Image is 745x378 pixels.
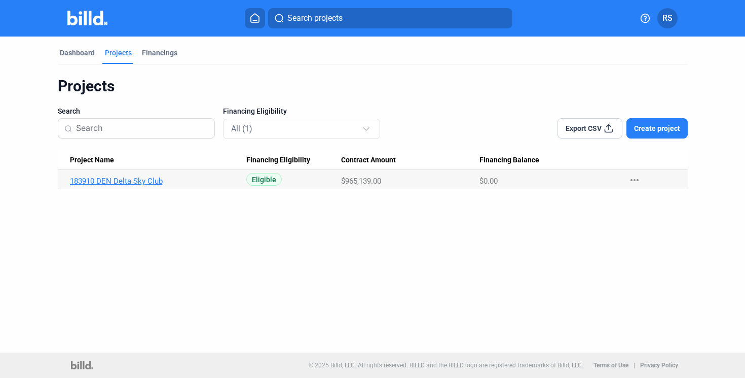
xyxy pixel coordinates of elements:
[479,156,539,165] span: Financing Balance
[76,118,208,139] input: Search
[634,123,680,133] span: Create project
[58,106,80,116] span: Search
[268,8,512,28] button: Search projects
[657,8,678,28] button: RS
[566,123,602,133] span: Export CSV
[246,173,282,186] span: Eligible
[634,362,635,369] p: |
[70,156,114,165] span: Project Name
[309,362,583,369] p: © 2025 Billd, LLC. All rights reserved. BILLD and the BILLD logo are registered trademarks of Bil...
[628,174,641,186] mat-icon: more_horiz
[223,106,287,116] span: Financing Eligibility
[58,77,688,96] div: Projects
[142,48,177,58] div: Financings
[287,12,343,24] span: Search projects
[479,156,618,165] div: Financing Balance
[71,361,93,369] img: logo
[640,362,678,369] b: Privacy Policy
[246,156,341,165] div: Financing Eligibility
[70,177,237,186] a: 183910 DEN Delta Sky Club
[67,11,107,25] img: Billd Company Logo
[557,118,622,139] button: Export CSV
[662,12,673,24] span: RS
[341,156,396,165] span: Contract Amount
[105,48,132,58] div: Projects
[231,124,252,133] mat-select-trigger: All (1)
[593,362,628,369] b: Terms of Use
[60,48,95,58] div: Dashboard
[479,177,498,186] span: $0.00
[341,177,381,186] span: $965,139.00
[70,156,247,165] div: Project Name
[341,156,479,165] div: Contract Amount
[246,156,310,165] span: Financing Eligibility
[626,118,688,139] button: Create project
